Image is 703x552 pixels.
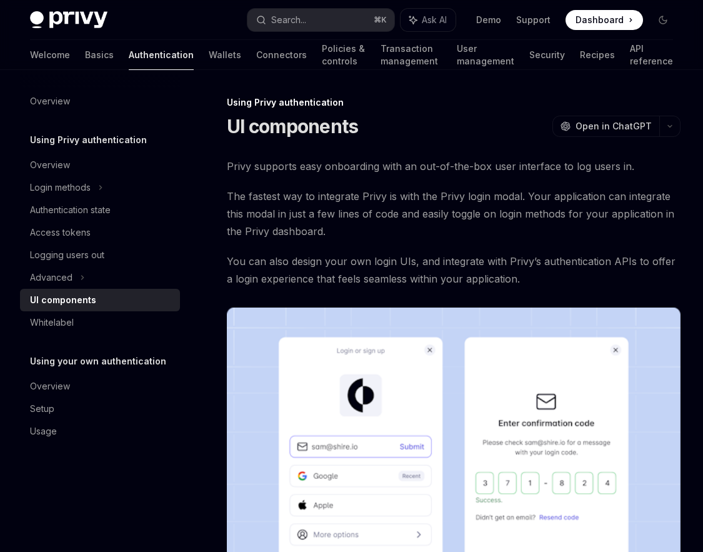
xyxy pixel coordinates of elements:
a: Policies & controls [322,40,366,70]
a: Authentication [129,40,194,70]
a: Logging users out [20,244,180,266]
a: API reference [630,40,673,70]
h1: UI components [227,115,358,138]
span: Ask AI [422,14,447,26]
span: Privy supports easy onboarding with an out-of-the-box user interface to log users in. [227,158,681,175]
div: Search... [271,13,306,28]
div: Overview [30,94,70,109]
a: Authentication state [20,199,180,221]
a: Access tokens [20,221,180,244]
span: You can also design your own login UIs, and integrate with Privy’s authentication APIs to offer a... [227,253,681,288]
a: Recipes [580,40,615,70]
a: Transaction management [381,40,442,70]
span: Dashboard [576,14,624,26]
a: Basics [85,40,114,70]
div: Access tokens [30,225,91,240]
div: Advanced [30,270,72,285]
button: Ask AI [401,9,456,31]
a: Whitelabel [20,311,180,334]
h5: Using Privy authentication [30,133,147,148]
div: Logging users out [30,248,104,263]
button: Toggle dark mode [653,10,673,30]
a: Demo [476,14,501,26]
a: Overview [20,154,180,176]
div: Overview [30,379,70,394]
a: Dashboard [566,10,643,30]
a: Overview [20,90,180,113]
div: Using Privy authentication [227,96,681,109]
a: Overview [20,375,180,398]
a: User management [457,40,514,70]
div: Authentication state [30,203,111,218]
button: Search...⌘K [247,9,394,31]
div: Login methods [30,180,91,195]
span: Open in ChatGPT [576,120,652,133]
img: dark logo [30,11,107,29]
a: Setup [20,398,180,420]
a: Security [529,40,565,70]
a: Support [516,14,551,26]
span: ⌘ K [374,15,387,25]
div: Whitelabel [30,315,74,330]
a: Welcome [30,40,70,70]
div: Usage [30,424,57,439]
h5: Using your own authentication [30,354,166,369]
a: UI components [20,289,180,311]
div: UI components [30,293,96,308]
div: Overview [30,158,70,173]
span: The fastest way to integrate Privy is with the Privy login modal. Your application can integrate ... [227,188,681,240]
button: Open in ChatGPT [552,116,659,137]
a: Wallets [209,40,241,70]
div: Setup [30,401,54,416]
a: Usage [20,420,180,443]
a: Connectors [256,40,307,70]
